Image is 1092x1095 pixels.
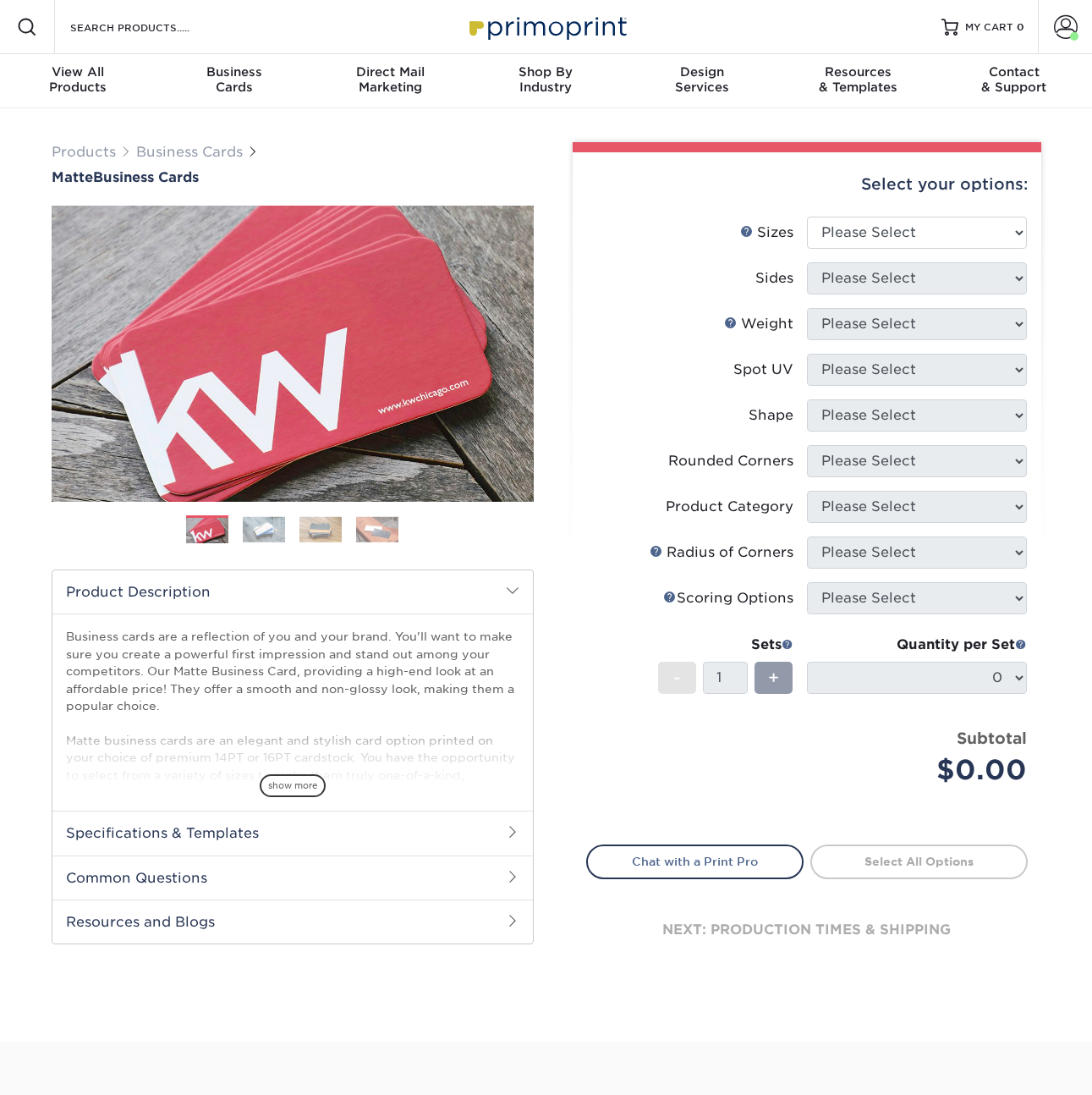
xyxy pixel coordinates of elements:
a: Business Cards [136,144,243,160]
span: Design [624,64,780,80]
div: Cards [156,64,311,95]
h2: Resources and Blogs [52,900,533,944]
div: Industry [468,64,623,95]
div: Scoring Options [663,588,793,608]
div: Rounded Corners [668,451,793,471]
img: Business Cards 02 [243,516,285,542]
div: & Templates [780,64,936,95]
span: MY CART [965,20,1013,35]
div: Sizes [740,223,793,243]
div: Spot UV [733,360,793,380]
input: SEARCH PRODUCTS..... [69,17,233,37]
div: Sides [755,268,793,289]
a: DesignServices [624,54,780,108]
h1: Business Cards [52,169,534,185]
span: Matte [52,169,93,185]
img: Business Cards 03 [299,516,342,542]
div: Marketing [312,64,468,95]
span: 0 [1017,21,1024,33]
span: Shop By [468,64,623,80]
img: Matte 01 [52,113,534,595]
div: Product Category [666,497,793,517]
div: & Support [936,64,1092,95]
span: + [768,665,779,691]
div: $0.00 [820,750,1027,790]
div: Radius of Corners [650,542,793,563]
h2: Common Questions [52,856,533,900]
img: Primoprint [462,8,631,45]
div: Select your options: [586,152,1028,217]
span: show more [260,774,326,797]
div: Sets [658,635,793,655]
div: Quantity per Set [807,635,1027,655]
span: Resources [780,64,936,80]
p: Business cards are a reflection of you and your brand. You'll want to make sure you create a powe... [66,628,519,869]
a: Products [52,144,116,160]
span: Business [156,64,311,80]
a: Resources& Templates [780,54,936,108]
div: Shape [749,405,793,426]
a: MatteBusiness Cards [52,169,534,185]
a: BusinessCards [156,54,311,108]
span: Contact [936,64,1092,80]
a: Select All Options [810,845,1028,878]
h2: Product Description [52,570,533,614]
a: Shop ByIndustry [468,54,623,108]
a: Direct MailMarketing [312,54,468,108]
a: Contact& Support [936,54,1092,108]
img: Business Cards 01 [186,509,228,552]
strong: Subtotal [957,729,1027,747]
div: next: production times & shipping [586,879,1028,981]
h2: Specifications & Templates [52,811,533,855]
span: Direct Mail [312,64,468,80]
img: Business Cards 04 [356,516,398,542]
span: - [673,665,681,691]
a: Chat with a Print Pro [586,845,804,878]
div: Weight [724,314,793,334]
div: Services [624,64,780,95]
